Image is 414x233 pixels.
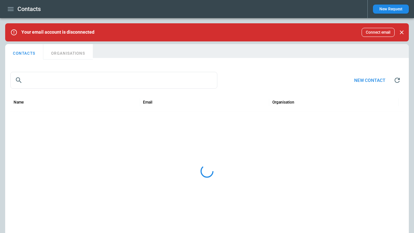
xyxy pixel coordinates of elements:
[14,100,24,105] div: Name
[362,28,395,37] button: Connect email
[17,5,41,13] h1: Contacts
[43,44,93,60] button: ORGANISATIONS
[373,5,409,14] button: New Request
[397,25,406,39] div: dismiss
[272,100,294,105] div: Organisation
[5,44,43,60] button: CONTACTS
[143,100,152,105] div: Email
[349,73,391,87] button: New contact
[21,29,94,35] p: Your email account is disconnected
[397,28,406,37] button: Close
